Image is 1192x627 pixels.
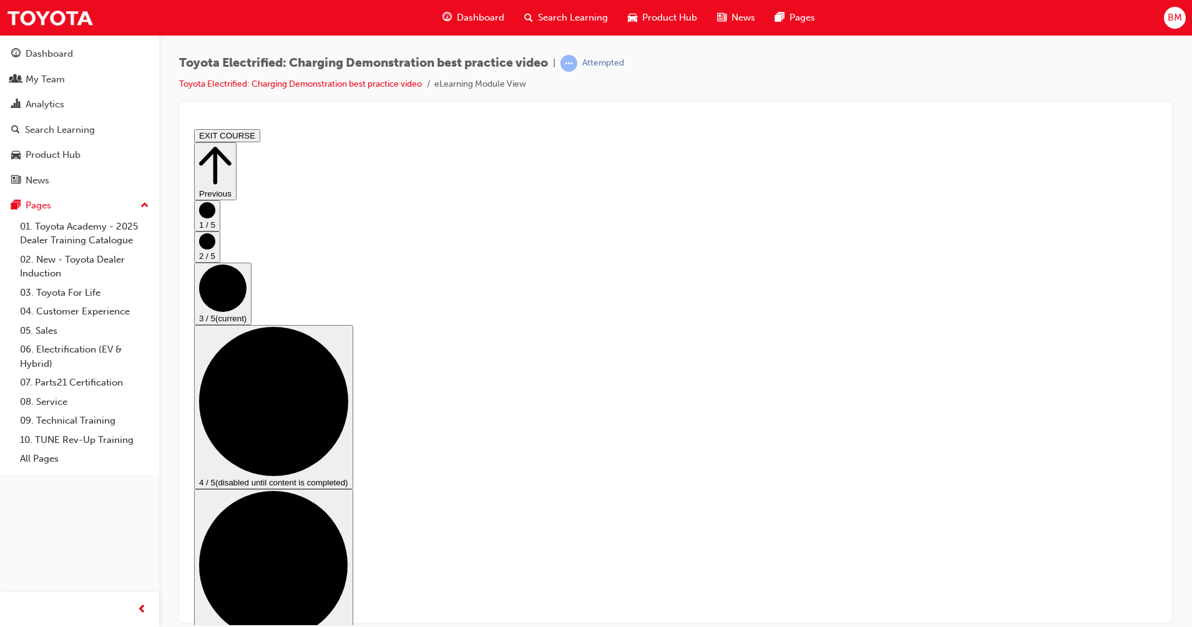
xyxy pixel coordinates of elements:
[5,194,154,217] button: Pages
[11,74,21,85] span: people-icon
[11,125,20,136] span: search-icon
[553,56,555,70] span: |
[707,5,765,31] a: news-iconNews
[5,143,154,167] a: Product Hub
[5,76,31,107] button: 1 / 5
[11,200,21,211] span: pages-icon
[5,93,154,116] a: Analytics
[5,201,164,365] button: 4 / 5(disabled until content is completed)
[26,198,51,213] div: Pages
[582,57,624,69] div: Attempted
[5,139,62,201] button: 3 / 5(current)
[15,373,154,392] a: 07. Parts21 Certification
[15,217,154,250] a: 01. Toyota Academy - 2025 Dealer Training Catalogue
[11,150,21,161] span: car-icon
[5,18,47,76] button: Previous
[15,411,154,430] a: 09. Technical Training
[434,77,526,92] li: eLearning Module View
[442,10,452,26] span: guage-icon
[15,430,154,450] a: 10. TUNE Rev-Up Training
[10,190,26,199] span: 3 / 5
[775,10,784,26] span: pages-icon
[5,42,154,66] a: Dashboard
[26,148,81,162] div: Product Hub
[5,40,154,194] button: DashboardMy TeamAnalyticsSearch LearningProduct HubNews
[1168,11,1182,25] span: BM
[11,49,21,60] span: guage-icon
[11,175,21,187] span: news-icon
[731,11,755,25] span: News
[524,10,533,26] span: search-icon
[457,11,504,25] span: Dashboard
[789,11,815,25] span: Pages
[140,198,149,214] span: up-icon
[137,602,147,618] span: prev-icon
[15,283,154,303] a: 03. Toyota For Life
[5,107,31,139] button: 2 / 5
[11,99,21,110] span: chart-icon
[15,250,154,283] a: 02. New - Toyota Dealer Induction
[642,11,697,25] span: Product Hub
[538,11,608,25] span: Search Learning
[717,10,726,26] span: news-icon
[10,127,26,137] span: 2 / 5
[765,5,825,31] a: pages-iconPages
[560,55,577,72] span: learningRecordVerb_ATTEMPT-icon
[6,4,94,32] img: Trak
[10,65,42,74] span: Previous
[179,79,422,89] a: Toyota Electrified: Charging Demonstration best practice video
[618,5,707,31] a: car-iconProduct Hub
[15,321,154,341] a: 05. Sales
[5,5,71,18] button: EXIT COURSE
[5,68,154,91] a: My Team
[15,302,154,321] a: 04. Customer Experience
[5,119,154,142] a: Search Learning
[26,72,65,87] div: My Team
[10,96,26,105] span: 1 / 5
[15,340,154,373] a: 06. Electrification (EV & Hybrid)
[5,169,154,192] a: News
[10,354,26,363] span: 4 / 5
[179,56,548,70] span: Toyota Electrified: Charging Demonstration best practice video
[15,449,154,469] a: All Pages
[26,173,49,188] div: News
[514,5,618,31] a: search-iconSearch Learning
[15,392,154,412] a: 08. Service
[25,123,95,137] div: Search Learning
[26,47,73,61] div: Dashboard
[26,97,64,112] div: Analytics
[432,5,514,31] a: guage-iconDashboard
[1164,7,1186,29] button: BM
[628,10,637,26] span: car-icon
[5,365,164,529] button: 5 / 5(disabled until content is completed)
